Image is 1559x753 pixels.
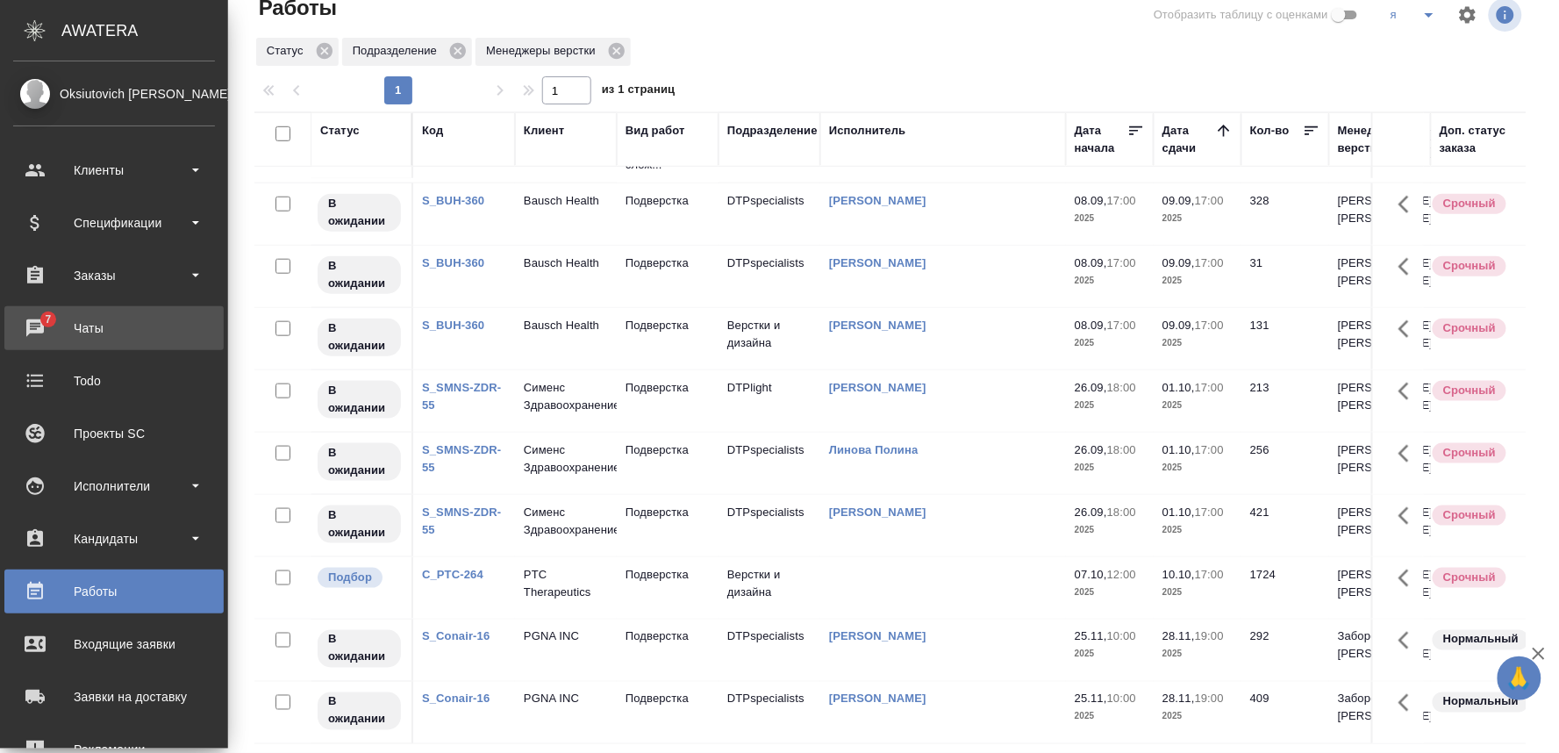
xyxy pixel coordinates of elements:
[4,306,224,350] a: 7Чаты
[1443,693,1519,711] p: Нормальный
[524,566,608,601] p: PTC Therapeutics
[34,311,61,328] span: 7
[719,246,820,307] td: DTPspecialists
[1075,381,1107,394] p: 26.09,
[524,504,608,539] p: Сименс Здравоохранение
[422,568,483,581] a: C_PTC-264
[1338,255,1422,290] p: [PERSON_NAME] [PERSON_NAME]
[1162,272,1233,290] p: 2025
[829,443,919,456] a: Линова Полина
[1107,443,1136,456] p: 18:00
[13,84,215,104] div: Oksiutovich [PERSON_NAME]
[316,192,403,233] div: Исполнитель назначен, приступать к работе пока рано
[1440,122,1532,157] div: Доп. статус заказа
[626,122,685,140] div: Вид работ
[316,317,403,358] div: Исполнитель назначен, приступать к работе пока рано
[1338,628,1422,663] p: Заборова [PERSON_NAME]
[829,506,926,519] a: [PERSON_NAME]
[1075,584,1145,601] p: 2025
[1388,183,1430,226] button: Здесь прячутся важные кнопки
[316,566,403,590] div: Можно подбирать исполнителей
[342,38,472,66] div: Подразделение
[719,620,820,681] td: DTPspecialists
[1075,646,1145,663] p: 2025
[524,317,608,334] p: Bausch Health
[1388,308,1430,350] button: Здесь прячутся важные кнопки
[328,195,390,230] p: В ожидании
[13,631,215,657] div: Входящие заявки
[1075,272,1145,290] p: 2025
[1241,183,1329,245] td: 328
[1075,506,1107,519] p: 26.09,
[719,370,820,432] td: DTPlight
[316,691,403,732] div: Исполнитель назначен, приступать к работе пока рано
[727,122,818,140] div: Подразделение
[422,319,484,332] a: S_BUH-360
[13,473,215,499] div: Исполнители
[1075,194,1107,207] p: 08.09,
[4,675,224,719] a: Заявки на доставку
[1241,620,1329,681] td: 292
[1388,370,1430,412] button: Здесь прячутся важные кнопки
[328,319,390,355] p: В ожидании
[524,441,608,477] p: Сименс Здравоохранение
[1107,381,1136,394] p: 18:00
[626,317,710,334] p: Подверстка
[1162,256,1195,269] p: 09.09,
[719,557,820,619] td: Верстки и дизайна
[1075,443,1107,456] p: 26.09,
[1338,691,1422,726] p: Заборова [PERSON_NAME]
[1107,568,1136,581] p: 12:00
[1241,246,1329,307] td: 31
[1075,630,1107,643] p: 25.11,
[1498,656,1541,700] button: 🙏
[4,359,224,403] a: Todo
[1162,319,1195,332] p: 09.09,
[1075,521,1145,539] p: 2025
[13,157,215,183] div: Клиенты
[1241,495,1329,556] td: 421
[1195,692,1224,706] p: 19:00
[1377,1,1447,29] div: split button
[328,569,372,586] p: Подбор
[829,122,906,140] div: Исполнитель
[1162,584,1233,601] p: 2025
[1075,334,1145,352] p: 2025
[602,79,676,104] span: из 1 страниц
[1388,246,1430,288] button: Здесь прячутся важные кнопки
[1195,381,1224,394] p: 17:00
[1388,495,1430,537] button: Здесь прячутся важные кнопки
[1107,630,1136,643] p: 10:00
[626,504,710,521] p: Подверстка
[1338,122,1422,157] div: Менеджеры верстки
[256,38,339,66] div: Статус
[422,381,501,412] a: S_SMNS-ZDR-55
[1443,382,1496,399] p: Срочный
[719,308,820,369] td: Верстки и дизайна
[1443,506,1496,524] p: Срочный
[422,194,484,207] a: S_BUH-360
[626,441,710,459] p: Подверстка
[1195,568,1224,581] p: 17:00
[1338,192,1422,227] p: [PERSON_NAME] [PERSON_NAME]
[719,183,820,245] td: DTPspecialists
[719,495,820,556] td: DTPspecialists
[422,630,490,643] a: S_Conair-16
[1075,397,1145,414] p: 2025
[328,444,390,479] p: В ожидании
[829,194,926,207] a: [PERSON_NAME]
[1107,194,1136,207] p: 17:00
[1162,630,1195,643] p: 28.11,
[328,693,390,728] p: В ожидании
[1195,443,1224,456] p: 17:00
[829,319,926,332] a: [PERSON_NAME]
[1107,692,1136,706] p: 10:00
[13,262,215,289] div: Заказы
[1338,504,1422,539] p: [PERSON_NAME] [PERSON_NAME]
[1162,459,1233,477] p: 2025
[1075,459,1145,477] p: 2025
[328,631,390,666] p: В ожидании
[1338,566,1422,601] p: [PERSON_NAME] [PERSON_NAME]
[1241,682,1329,743] td: 409
[1195,319,1224,332] p: 17:00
